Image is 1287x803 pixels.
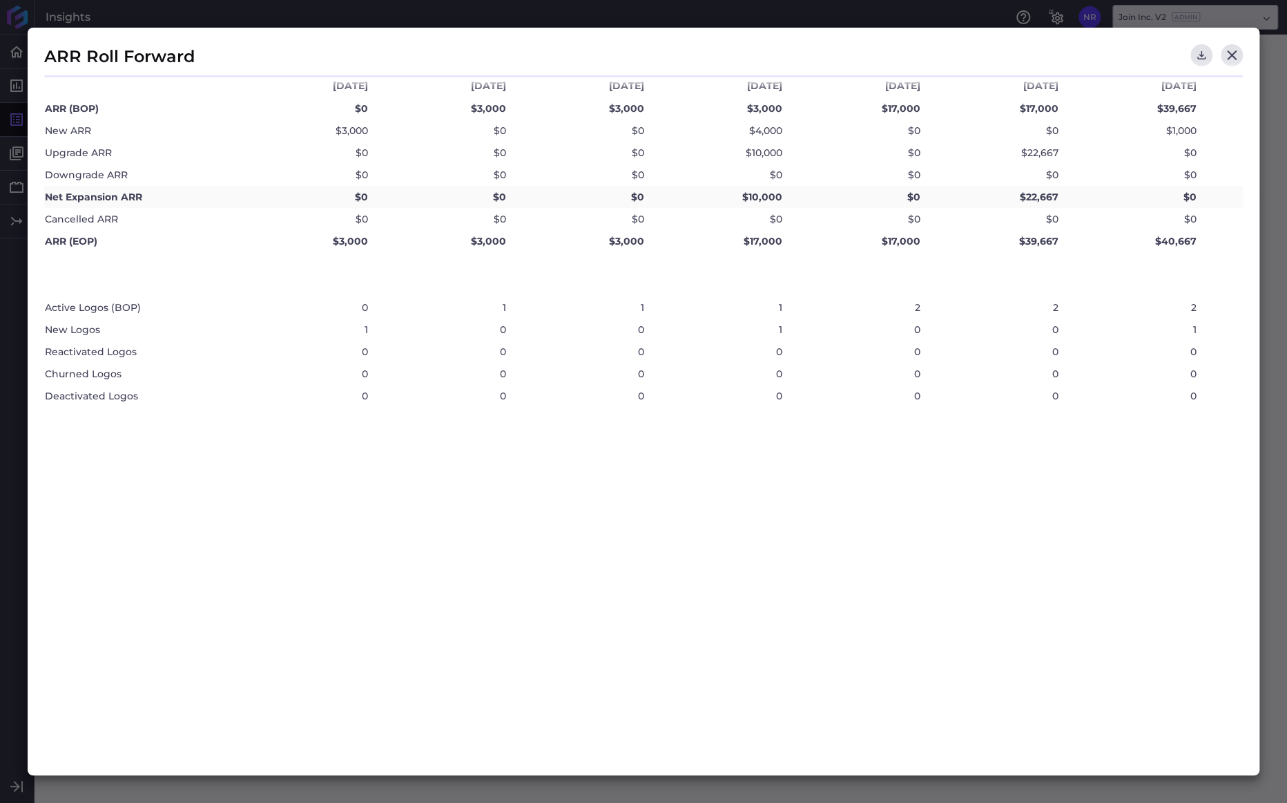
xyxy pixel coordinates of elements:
[921,230,1059,252] div: $39,667
[783,164,921,186] div: $0
[231,97,369,120] div: $0
[1023,79,1058,92] span: [DATE]
[44,142,231,164] div: Upgrade ARR
[921,186,1059,208] div: $22,667
[783,186,921,208] div: $0
[921,208,1059,230] div: $0
[369,120,507,142] div: $0
[231,164,369,186] div: $0
[1059,341,1197,363] div: 0
[783,120,921,142] div: $0
[1059,385,1197,407] div: 0
[645,208,783,230] div: $0
[44,44,195,69] div: ARR Roll Forward
[507,120,645,142] div: $0
[645,230,783,252] div: $17,000
[1059,208,1197,230] div: $0
[1059,164,1197,186] div: $0
[507,230,645,252] div: $3,000
[44,230,231,252] div: ARR (EOP)
[783,385,921,407] div: 0
[645,319,783,341] div: 1
[921,341,1059,363] div: 0
[921,319,1059,341] div: 0
[44,341,231,363] div: Reactivated Logos
[44,97,231,120] div: ARR (BOP)
[1059,186,1197,208] div: $0
[507,164,645,186] div: $0
[231,363,369,385] div: 0
[921,164,1059,186] div: $0
[231,319,369,341] div: 1
[645,97,783,120] div: $3,000
[1059,97,1197,120] div: $39,667
[885,79,920,92] span: [DATE]
[44,164,231,186] div: Downgrade ARR
[369,97,507,120] div: $3,000
[921,363,1059,385] div: 0
[333,79,368,92] span: [DATE]
[507,385,645,407] div: 0
[645,164,783,186] div: $0
[44,363,231,385] div: Churned Logos
[921,296,1059,319] div: 2
[783,208,921,230] div: $0
[645,296,783,319] div: 1
[44,186,231,208] div: Net Expansion ARR
[44,208,231,230] div: Cancelled ARR
[507,142,645,164] div: $0
[645,142,783,164] div: $10,000
[369,164,507,186] div: $0
[1059,120,1197,142] div: $1,000
[1161,79,1197,92] span: [DATE]
[921,142,1059,164] div: $22,667
[231,142,369,164] div: $0
[645,363,783,385] div: 0
[369,385,507,407] div: 0
[1221,44,1243,66] button: Close
[645,120,783,142] div: $4,000
[783,296,921,319] div: 2
[507,97,645,120] div: $3,000
[645,341,783,363] div: 0
[783,230,921,252] div: $17,000
[783,341,921,363] div: 0
[1059,319,1197,341] div: 1
[369,186,507,208] div: $0
[783,319,921,341] div: 0
[369,208,507,230] div: $0
[609,79,644,92] span: [DATE]
[369,230,507,252] div: $3,000
[231,230,369,252] div: $3,000
[369,341,507,363] div: 0
[1059,142,1197,164] div: $0
[231,120,369,142] div: $3,000
[645,186,783,208] div: $10,000
[44,120,231,142] div: New ARR
[783,97,921,120] div: $17,000
[783,363,921,385] div: 0
[783,142,921,164] div: $0
[1059,230,1197,252] div: $40,667
[44,319,231,341] div: New Logos
[44,385,231,407] div: Deactivated Logos
[369,142,507,164] div: $0
[231,186,369,208] div: $0
[507,341,645,363] div: 0
[369,363,507,385] div: 0
[1059,363,1197,385] div: 0
[921,97,1059,120] div: $17,000
[231,208,369,230] div: $0
[507,186,645,208] div: $0
[507,296,645,319] div: 1
[231,296,369,319] div: 0
[507,363,645,385] div: 0
[507,208,645,230] div: $0
[471,79,506,92] span: [DATE]
[1190,44,1212,66] button: Download
[921,385,1059,407] div: 0
[747,79,782,92] span: [DATE]
[369,296,507,319] div: 1
[921,120,1059,142] div: $0
[44,296,231,319] div: Active Logos (BOP)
